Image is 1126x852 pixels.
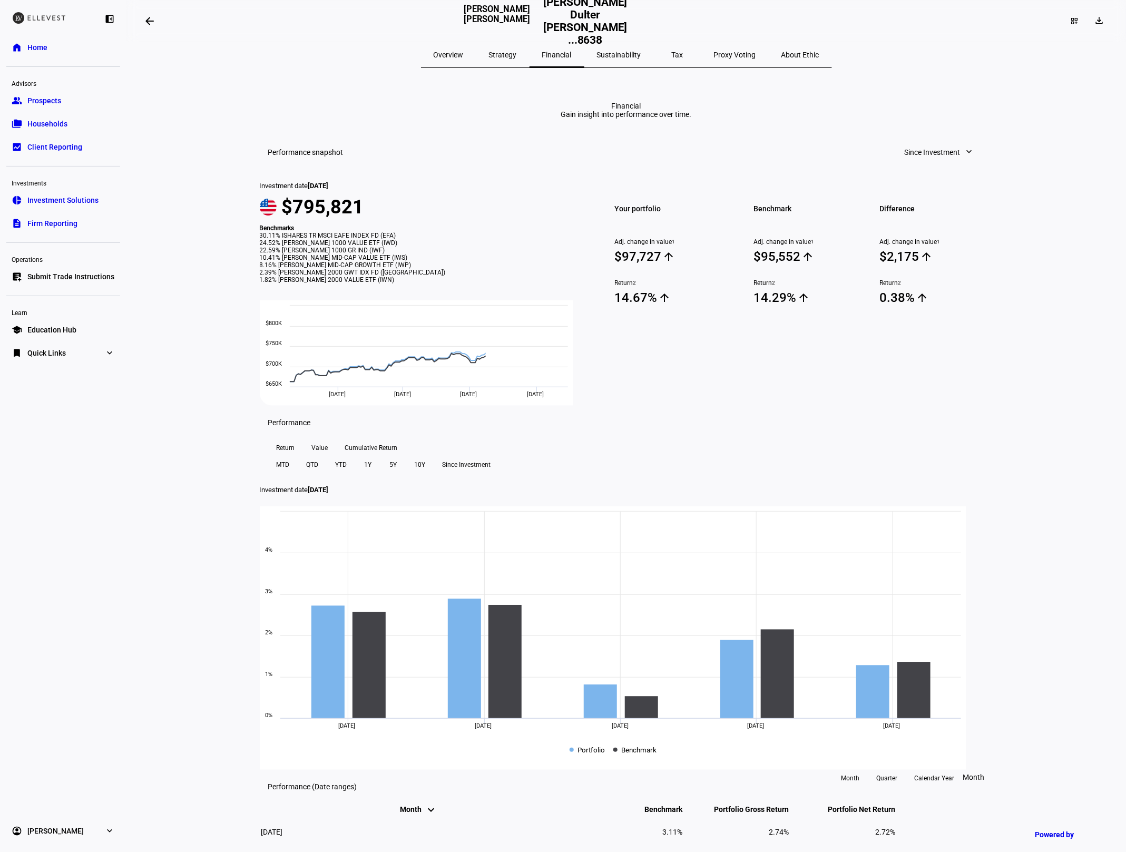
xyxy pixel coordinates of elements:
eth-mat-symbol: expand_more [104,826,115,836]
span: Prospects [27,95,61,106]
div: Investments [6,175,120,190]
span: 14.29% [753,290,867,306]
div: Investment date [260,182,585,190]
eth-mat-symbol: expand_more [104,348,115,358]
span: [DATE] [338,722,355,729]
a: folder_copyHouseholds [6,113,120,134]
span: [DATE] [527,391,544,398]
eth-report-page-title: Financial [260,102,993,119]
div: 2.39% [PERSON_NAME] 2000 GWT IDX FD ([GEOGRAPHIC_DATA]) [260,269,585,276]
text: 3% [265,588,272,595]
span: [DATE] [475,722,492,729]
span: [DATE] [394,391,411,398]
span: Benchmark [629,805,683,814]
mat-icon: arrow_upward [663,250,675,263]
span: [DATE] [308,182,329,190]
div: $97,727 [615,249,662,264]
span: Quick Links [27,348,66,358]
button: QTD [298,456,327,473]
eth-mat-symbol: pie_chart [12,195,22,205]
span: Month [400,805,437,814]
text: $700K [266,360,282,367]
h3: Performance snapshot [268,148,344,156]
sup: 2 [898,279,901,287]
span: [PERSON_NAME] [27,826,84,836]
div: Financial [561,102,692,110]
div: Advisors [6,75,120,90]
mat-icon: arrow_upward [659,291,671,304]
button: Since Investment [434,456,500,473]
span: Submit Trade Instructions [27,271,114,282]
mat-icon: keyboard_arrow_down [425,804,437,816]
span: 14.67% [615,290,728,306]
text: $800K [266,320,282,327]
sup: 1 [672,238,675,246]
button: Quarter [868,770,906,787]
text: 4% [265,546,272,553]
mat-icon: arrow_upward [801,250,814,263]
button: MTD [268,456,298,473]
span: 1Y [365,456,372,473]
span: $2,175 [879,249,993,265]
span: [DATE] [883,722,900,729]
span: Adj. change in value [753,238,867,246]
span: $95,552 [753,249,867,265]
a: bid_landscapeClient Reporting [6,136,120,158]
eth-mat-symbol: account_circle [12,826,22,836]
span: Quarter [877,770,898,787]
h3: [PERSON_NAME] [PERSON_NAME] [464,4,530,45]
div: Benchmarks [260,224,585,232]
mat-icon: arrow_upward [797,291,810,304]
a: groupProspects [6,90,120,111]
div: 8.16% [PERSON_NAME] MID-CAP GROWTH ETF (IWP) [260,261,585,269]
eth-mat-symbol: folder_copy [12,119,22,129]
span: Return [879,279,993,287]
span: [DATE] [329,391,346,398]
span: Cumulative Return [345,439,398,456]
div: Learn [6,305,120,319]
mat-icon: arrow_upward [920,250,933,263]
span: Portfolio Net Return [812,805,896,814]
span: Your portfolio [615,201,728,216]
button: Since Investment [894,142,985,163]
td: [DATE] [261,815,577,849]
span: 10Y [415,456,426,473]
div: 1.82% [PERSON_NAME] 2000 VALUE ETF (IWN) [260,276,585,283]
span: [DATE] [612,722,629,729]
eth-mat-symbol: school [12,325,22,335]
span: Adj. change in value [879,238,993,246]
div: 10.41% [PERSON_NAME] MID-CAP VALUE ETF (IWS) [260,254,585,261]
button: Cumulative Return [337,439,406,456]
span: Households [27,119,67,129]
span: YTD [336,456,347,473]
eth-data-table-title: Performance (Date ranges) [268,782,357,791]
sup: 1 [811,238,814,246]
text: $650K [266,380,282,387]
button: Return [268,439,303,456]
span: Return [615,279,728,287]
span: Education Hub [27,325,76,335]
button: 10Y [406,456,434,473]
span: Difference [879,201,993,216]
span: 0.38% [879,290,993,306]
mat-icon: arrow_upward [916,291,928,304]
sup: 2 [633,279,637,287]
span: QTD [307,456,319,473]
text: 1% [265,671,272,678]
span: MTD [277,456,290,473]
span: [DATE] [308,486,329,494]
span: Month [963,773,985,782]
button: YTD [327,456,356,473]
span: Financial [542,51,572,58]
span: Home [27,42,47,53]
sup: 2 [772,279,775,287]
td: 3.11% [578,815,683,849]
span: Sustainability [597,51,641,58]
span: $795,821 [282,196,364,218]
div: 24.52% [PERSON_NAME] 1000 VALUE ETF (IWD) [260,239,585,247]
span: Portfolio [578,745,605,754]
span: Adj. change in value [615,238,728,246]
span: Client Reporting [27,142,82,152]
div: 30.11% ISHARES TR MSCI EAFE INDEX FD (EFA) [260,232,585,239]
a: pie_chartInvestment Solutions [6,190,120,211]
